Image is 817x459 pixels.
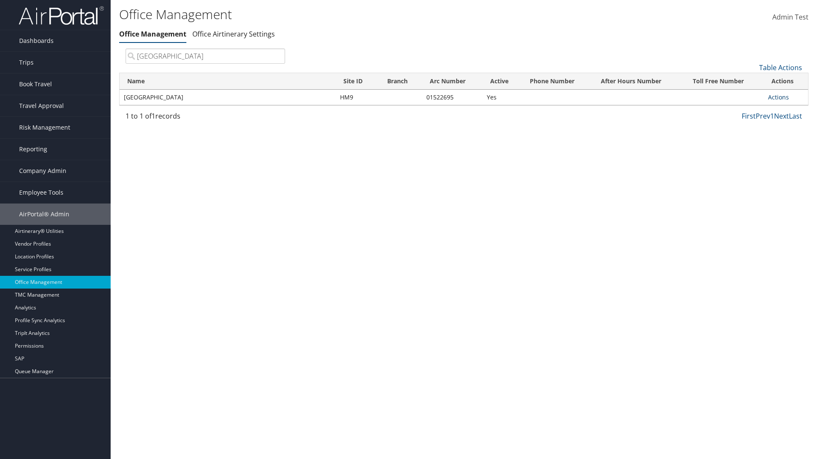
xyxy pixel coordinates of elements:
span: Book Travel [19,74,52,95]
span: Company Admin [19,160,66,181]
th: After Hours Number: activate to sort column ascending [593,73,685,90]
th: Phone Number: activate to sort column ascending [522,73,593,90]
img: airportal-logo.png [19,6,104,25]
input: Search [126,48,285,64]
a: 1 [770,111,774,121]
a: First [742,111,756,121]
h1: Office Management [119,6,579,23]
td: 01522695 [422,90,483,105]
span: Dashboards [19,30,54,51]
a: Table Actions [759,63,802,72]
a: Last [789,111,802,121]
th: Name: activate to sort column ascending [120,73,336,90]
th: Site ID: activate to sort column ascending [336,73,380,90]
th: Toll Free Number: activate to sort column ascending [685,73,764,90]
span: Employee Tools [19,182,63,203]
a: Admin Test [772,4,808,31]
a: Prev [756,111,770,121]
span: Travel Approval [19,95,64,116]
span: Reporting [19,139,47,160]
a: Office Airtinerary Settings [192,29,275,39]
td: Yes [483,90,523,105]
span: 1 [151,111,155,121]
th: Active: activate to sort column ascending [483,73,523,90]
span: Risk Management [19,117,70,138]
span: Admin Test [772,12,808,22]
span: Trips [19,52,34,73]
span: AirPortal® Admin [19,204,69,225]
th: Branch: activate to sort column ascending [380,73,422,90]
div: 1 to 1 of records [126,111,285,125]
td: [GEOGRAPHIC_DATA] [120,90,336,105]
a: Actions [768,93,789,101]
td: HM9 [336,90,380,105]
th: Arc Number: activate to sort column ascending [422,73,483,90]
a: Office Management [119,29,186,39]
th: Actions [764,73,808,90]
a: Next [774,111,789,121]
